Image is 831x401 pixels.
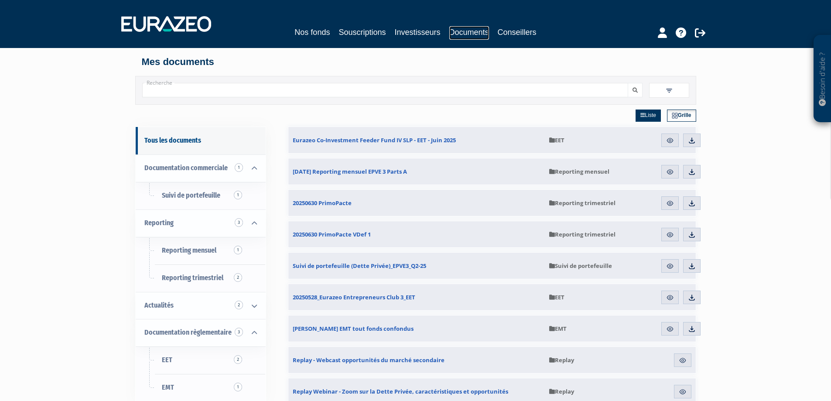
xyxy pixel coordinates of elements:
[162,246,216,254] span: Reporting mensuel
[549,262,612,270] span: Suivi de portefeuille
[288,253,545,279] a: Suivi de portefeuille (Dette Privée)_EPVE3_Q2-25
[144,164,228,172] span: Documentation commerciale
[136,319,266,346] a: Documentation règlementaire 3
[142,57,690,67] h4: Mes documents
[288,158,545,185] a: [DATE] Reporting mensuel EPVE 3 Parts A
[293,136,456,144] span: Eurazeo Co-Investment Feeder Fund IV SLP - EET - Juin 2025
[288,190,545,216] a: 20250630 PrimoPacte
[688,325,696,333] img: download.svg
[235,301,243,309] span: 2
[144,301,174,309] span: Actualités
[136,182,266,209] a: Suivi de portefeuille1
[234,355,242,364] span: 2
[549,387,574,395] span: Replay
[449,26,489,40] a: Documents
[235,328,243,336] span: 3
[293,262,426,270] span: Suivi de portefeuille (Dette Privée)_EPVE3_Q2-25
[549,356,574,364] span: Replay
[144,219,174,227] span: Reporting
[136,154,266,182] a: Documentation commerciale 1
[136,237,266,264] a: Reporting mensuel1
[665,87,673,95] img: filter.svg
[549,293,564,301] span: EET
[234,191,242,199] span: 1
[288,315,545,342] a: [PERSON_NAME] EMT tout fonds confondus
[666,168,674,176] img: eye.svg
[142,83,628,97] input: Recherche
[394,26,440,38] a: Investisseurs
[288,221,545,247] a: 20250630 PrimoPacte VDef 1
[288,347,545,373] a: Replay - Webcast opportunités du marché secondaire
[293,356,445,364] span: Replay - Webcast opportunités du marché secondaire
[666,262,674,270] img: eye.svg
[666,294,674,302] img: eye.svg
[293,387,508,395] span: Replay Webinar - Zoom sur la Dette Privée, caractéristiques et opportunités
[666,137,674,144] img: eye.svg
[234,383,242,391] span: 1
[688,168,696,176] img: download.svg
[235,218,243,227] span: 3
[672,113,678,119] img: grid.svg
[288,127,545,153] a: Eurazeo Co-Investment Feeder Fund IV SLP - EET - Juin 2025
[549,168,609,175] span: Reporting mensuel
[679,356,687,364] img: eye.svg
[136,127,266,154] a: Tous les documents
[339,26,386,38] a: Souscriptions
[235,163,243,172] span: 1
[688,199,696,207] img: download.svg
[666,199,674,207] img: eye.svg
[688,294,696,302] img: download.svg
[549,136,564,144] span: EET
[549,199,616,207] span: Reporting trimestriel
[293,325,414,332] span: [PERSON_NAME] EMT tout fonds confondus
[136,209,266,237] a: Reporting 3
[293,168,407,175] span: [DATE] Reporting mensuel EPVE 3 Parts A
[667,110,696,122] a: Grille
[666,325,674,333] img: eye.svg
[288,284,545,310] a: 20250528_Eurazeo Entrepreneurs Club 3_EET
[136,292,266,319] a: Actualités 2
[162,383,174,391] span: EMT
[162,356,172,364] span: EET
[549,230,616,238] span: Reporting trimestriel
[636,110,661,122] a: Liste
[121,16,211,32] img: 1732889491-logotype_eurazeo_blanc_rvb.png
[679,388,687,396] img: eye.svg
[294,26,330,38] a: Nos fonds
[234,273,242,282] span: 2
[817,40,828,118] p: Besoin d'aide ?
[688,262,696,270] img: download.svg
[293,230,371,238] span: 20250630 PrimoPacte VDef 1
[293,199,352,207] span: 20250630 PrimoPacte
[498,26,537,38] a: Conseillers
[234,246,242,254] span: 1
[136,264,266,292] a: Reporting trimestriel2
[666,231,674,239] img: eye.svg
[688,231,696,239] img: download.svg
[688,137,696,144] img: download.svg
[136,346,266,374] a: EET2
[162,191,220,199] span: Suivi de portefeuille
[293,293,415,301] span: 20250528_Eurazeo Entrepreneurs Club 3_EET
[549,325,567,332] span: EMT
[144,328,232,336] span: Documentation règlementaire
[162,274,223,282] span: Reporting trimestriel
